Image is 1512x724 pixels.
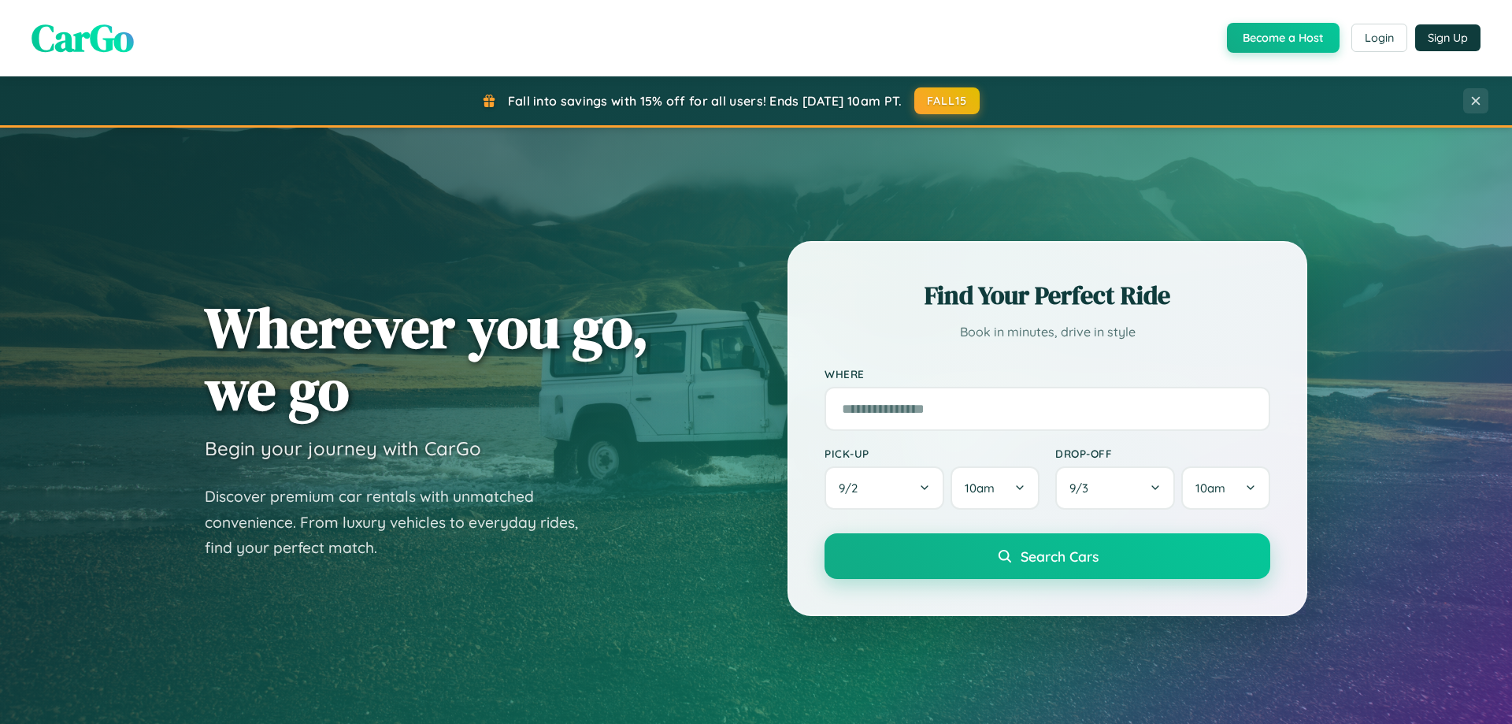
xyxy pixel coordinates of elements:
[205,296,649,421] h1: Wherever you go, we go
[951,466,1039,510] button: 10am
[839,481,865,496] span: 9 / 2
[1069,481,1096,496] span: 9 / 3
[825,466,944,510] button: 9/2
[205,484,598,561] p: Discover premium car rentals with unmatched convenience. From luxury vehicles to everyday rides, ...
[1415,24,1480,51] button: Sign Up
[508,93,902,109] span: Fall into savings with 15% off for all users! Ends [DATE] 10am PT.
[914,87,980,114] button: FALL15
[205,436,481,460] h3: Begin your journey with CarGo
[825,367,1270,381] label: Where
[1055,447,1270,460] label: Drop-off
[1055,466,1175,510] button: 9/3
[1351,24,1407,52] button: Login
[1021,548,1099,565] span: Search Cars
[825,447,1039,460] label: Pick-up
[31,12,134,64] span: CarGo
[825,533,1270,579] button: Search Cars
[965,481,995,496] span: 10am
[1181,466,1270,510] button: 10am
[825,278,1270,313] h2: Find Your Perfect Ride
[1195,481,1225,496] span: 10am
[1227,23,1340,53] button: Become a Host
[825,321,1270,343] p: Book in minutes, drive in style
